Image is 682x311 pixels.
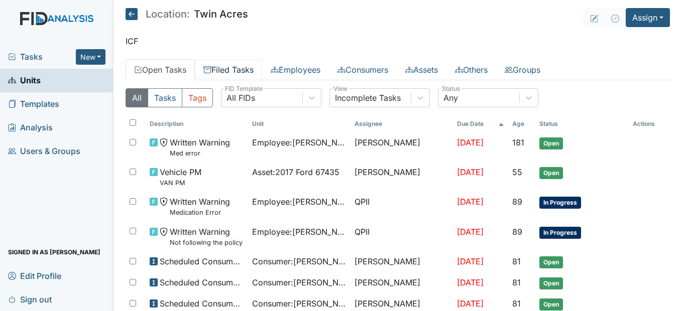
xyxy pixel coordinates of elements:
[146,115,248,132] th: Toggle SortBy
[512,298,521,308] span: 81
[226,92,255,104] div: All FIDs
[397,59,446,80] a: Assets
[351,115,453,132] th: Assignee
[170,208,230,217] small: Medication Error
[160,255,244,267] span: Scheduled Consumer Chart Review
[248,115,351,132] th: Toggle SortBy
[262,59,329,80] a: Employees
[446,59,496,80] a: Others
[148,88,182,107] button: Tasks
[252,136,347,148] span: Employee : [PERSON_NAME]
[8,120,53,135] span: Analysis
[351,132,453,162] td: [PERSON_NAME]
[76,49,106,65] button: New
[195,59,262,80] a: Filed Tasks
[457,277,484,287] span: [DATE]
[457,227,484,237] span: [DATE]
[626,8,670,27] button: Assign
[252,297,347,309] span: Consumer : [PERSON_NAME]
[252,196,347,208] span: Employee : [PERSON_NAME]
[539,298,563,310] span: Open
[8,143,80,159] span: Users & Groups
[126,35,670,47] p: ICF
[443,92,458,104] div: Any
[508,115,535,132] th: Toggle SortBy
[170,238,244,247] small: Not following the policy for medication
[512,256,521,266] span: 81
[512,277,521,287] span: 81
[8,51,76,63] a: Tasks
[453,115,508,132] th: Toggle SortBy
[126,88,148,107] button: All
[512,137,524,147] span: 181
[539,137,563,149] span: Open
[457,137,484,147] span: [DATE]
[629,115,670,132] th: Actions
[351,192,453,221] td: QPII
[535,115,629,132] th: Toggle SortBy
[512,227,522,237] span: 89
[252,166,339,178] span: Asset : 2017 Ford 67435
[457,256,484,266] span: [DATE]
[160,178,201,188] small: VAN PM
[130,119,136,126] input: Toggle All Rows Selected
[539,277,563,289] span: Open
[126,59,195,80] a: Open Tasks
[539,256,563,268] span: Open
[146,9,190,19] span: Location:
[8,244,100,260] span: Signed in as [PERSON_NAME]
[351,251,453,272] td: [PERSON_NAME]
[8,73,41,88] span: Units
[351,162,453,192] td: [PERSON_NAME]
[335,92,401,104] div: Incomplete Tasks
[351,222,453,251] td: QPII
[8,291,52,307] span: Sign out
[126,8,248,20] h5: Twin Acres
[160,276,244,288] span: Scheduled Consumer Chart Review
[170,148,230,158] small: Med error
[457,167,484,177] span: [DATE]
[170,136,230,158] span: Written Warning Med error
[539,167,563,179] span: Open
[182,88,213,107] button: Tags
[8,96,59,112] span: Templates
[8,268,61,283] span: Edit Profile
[539,227,581,239] span: In Progress
[539,197,581,209] span: In Progress
[512,167,522,177] span: 55
[252,276,347,288] span: Consumer : [PERSON_NAME]
[160,166,201,188] span: Vehicle PM VAN PM
[512,197,522,207] span: 89
[252,255,347,267] span: Consumer : [PERSON_NAME]
[351,272,453,293] td: [PERSON_NAME]
[170,196,230,217] span: Written Warning Medication Error
[496,59,549,80] a: Groups
[126,88,213,107] div: Type filter
[160,297,244,309] span: Scheduled Consumer Chart Review
[170,226,244,247] span: Written Warning Not following the policy for medication
[252,226,347,238] span: Employee : [PERSON_NAME][GEOGRAPHIC_DATA]
[329,59,397,80] a: Consumers
[457,197,484,207] span: [DATE]
[457,298,484,308] span: [DATE]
